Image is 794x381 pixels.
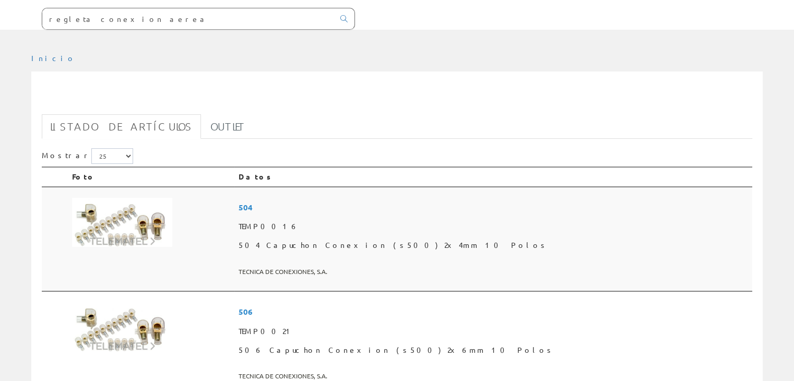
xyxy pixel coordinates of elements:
a: Inicio [31,53,76,63]
select: Mostrar [91,148,133,164]
span: 504 Capuchon Conexion (s500) 2x4mm 10 Polos [239,236,748,255]
label: Mostrar [42,148,133,164]
span: TECNICA DE CONEXIONES, S.A. [239,263,748,280]
span: 506 [239,302,748,322]
img: Foto artículo 506 Capuchon Conexion (s500) 2x6mm 10 Polos (192x94.464) [72,302,172,351]
img: Foto artículo 504 Capuchon Conexion (s500) 2x4mm 10 Polos (192x94.464) [72,198,172,247]
a: Listado de artículos [42,114,201,139]
h1: regleta conexion aerea [42,88,752,109]
span: 504 [239,198,748,217]
input: Buscar ... [42,8,334,29]
a: Outlet [202,114,254,139]
span: 506 Capuchon Conexion (s500) 2x6mm 10 Polos [239,341,748,360]
th: Datos [234,167,752,187]
span: TEMP0021 [239,322,748,341]
span: TEMP0016 [239,217,748,236]
th: Foto [68,167,234,187]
